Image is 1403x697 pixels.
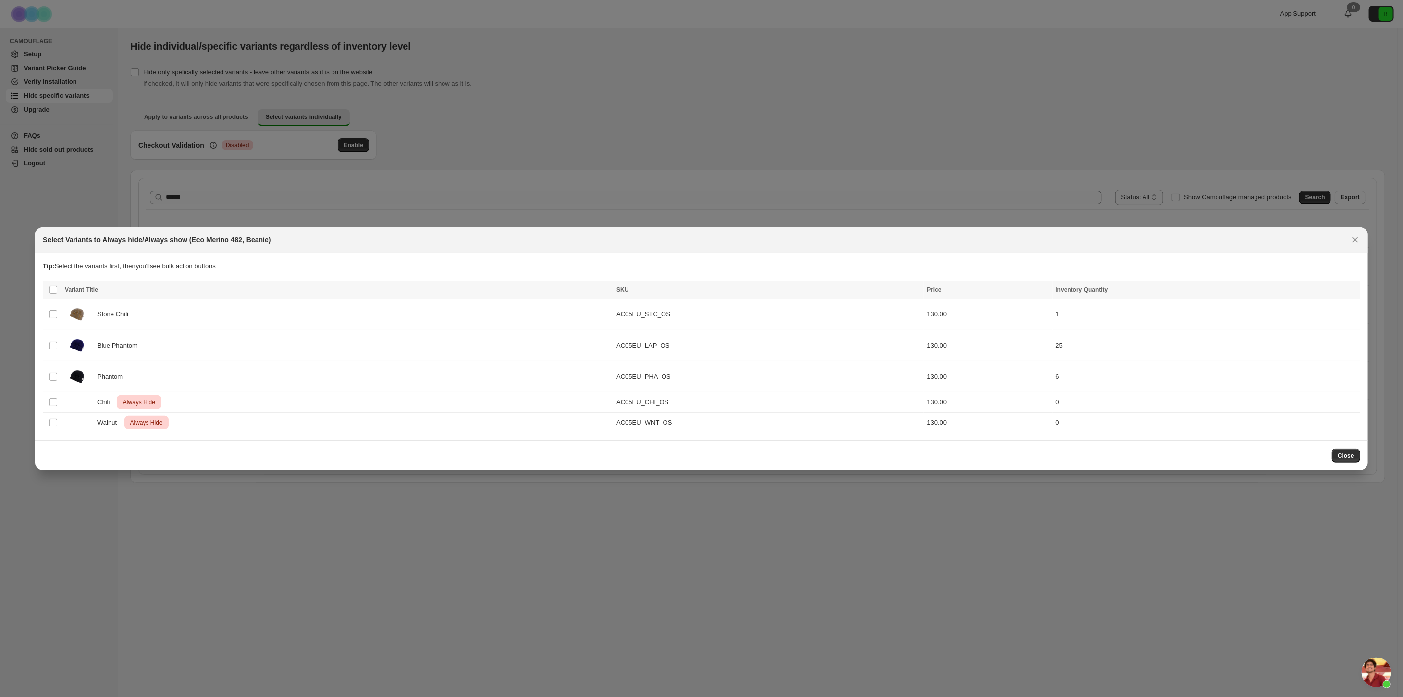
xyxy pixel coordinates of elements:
[97,341,143,350] span: Blue Phantom
[924,392,1052,412] td: 130.00
[65,302,89,327] img: Rotauf-ecomerino482-beanie-unisex-stonechili-front.png
[1053,412,1360,432] td: 0
[128,417,165,428] span: Always Hide
[121,396,157,408] span: Always Hide
[616,286,628,293] span: SKU
[1053,299,1360,330] td: 1
[924,299,1052,330] td: 130.00
[43,262,55,270] strong: Tip:
[613,361,924,392] td: AC05EU_PHA_OS
[613,330,924,361] td: AC05EU_LAP_OS
[927,286,941,293] span: Price
[65,333,89,358] img: Rotauf-ecomerino482-beanie-unisex-lazuliphantom-front.png
[97,310,134,319] span: Stone Chili
[613,392,924,412] td: AC05EU_CHI_OS
[1053,392,1360,412] td: 0
[1053,361,1360,392] td: 6
[1056,286,1108,293] span: Inventory Quantity
[1053,330,1360,361] td: 25
[97,397,115,407] span: Chili
[97,372,128,382] span: Phantom
[1332,449,1360,463] button: Close
[924,330,1052,361] td: 130.00
[924,412,1052,432] td: 130.00
[65,286,98,293] span: Variant Title
[43,261,1360,271] p: Select the variants first, then you'll see bulk action buttons
[1362,658,1391,687] div: Chat öffnen
[43,235,271,245] h2: Select Variants to Always hide/Always show (Eco Merino 482, Beanie)
[924,361,1052,392] td: 130.00
[65,364,89,389] img: Rotauf-ecomerino482-beanie-unisex-phantom-front.png
[1348,233,1362,247] button: Close
[1338,452,1354,460] span: Close
[97,418,122,427] span: Walnut
[613,412,924,432] td: AC05EU_WNT_OS
[613,299,924,330] td: AC05EU_STC_OS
